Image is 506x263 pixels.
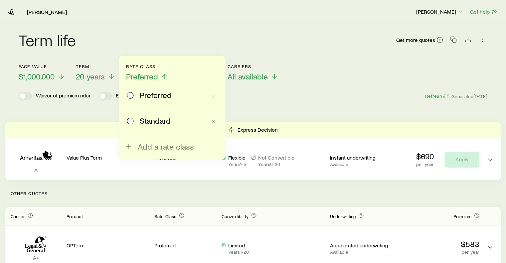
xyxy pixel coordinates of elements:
[451,93,487,99] span: Generated
[76,72,105,81] span: 20 years
[416,162,434,167] p: per year
[116,92,169,100] p: Extended convertibility
[19,64,65,81] button: Face value$1,000,000
[76,64,115,69] p: Term
[397,249,479,255] p: per year
[36,92,90,100] p: Waiver of premium rider
[424,93,448,99] button: Refresh
[258,162,294,167] p: Years 6 - 20
[19,32,76,48] h2: Term life
[126,64,169,69] p: Rate Class
[11,167,61,173] p: A
[258,154,294,161] p: Not Convertible
[228,242,249,249] p: Limited
[126,64,169,81] button: Rate ClassPreferred
[228,64,278,69] p: Carriers
[330,213,356,219] span: Underwriting
[154,242,216,249] p: Preferred
[416,8,464,16] button: [PERSON_NAME]
[228,72,268,81] span: All available
[76,64,115,81] button: Term20 years
[67,242,149,249] p: OPTerm
[330,162,392,167] p: Available
[330,154,392,161] p: Instant underwriting
[126,72,158,81] span: Preferred
[19,64,65,69] p: Face value
[444,152,479,168] button: Apply
[416,152,434,161] p: $690
[470,8,498,16] button: Get help
[19,72,55,81] span: $1,000,000
[222,213,249,219] span: Convertibility
[67,213,83,219] span: Product
[396,37,435,43] span: Get more quotes
[5,122,501,180] div: Term quotes
[228,64,278,81] button: CarriersAll available
[11,213,25,219] span: Carrier
[228,154,246,161] p: Flexible
[27,9,67,15] a: [PERSON_NAME]
[67,154,149,161] p: Value Plus Term
[330,242,392,249] p: Accelerated underwriting
[228,162,246,167] p: Years 1 - 5
[463,38,473,44] a: Download CSV
[330,249,392,255] p: Available
[154,213,177,219] span: Rate Class
[228,249,249,255] p: Years 1 - 20
[5,180,501,207] p: Other Quotes
[416,8,464,15] p: [PERSON_NAME]
[11,254,61,261] p: A+
[396,36,443,44] a: Get more quotes
[473,93,487,99] span: [DATE]
[238,126,278,133] p: Express Decision
[397,239,479,249] p: $583
[453,213,471,219] span: Premium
